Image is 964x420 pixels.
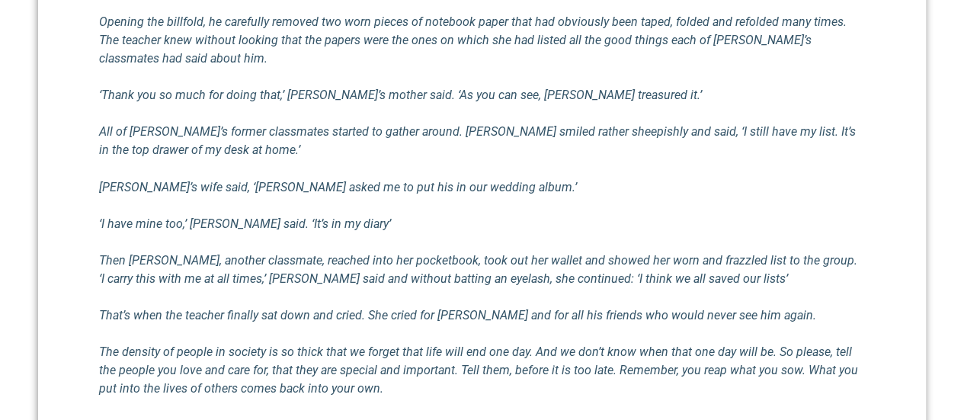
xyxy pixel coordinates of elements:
em: ‘Thank you so much for doing that,’ [PERSON_NAME]’s mother said. ‘As you can see, [PERSON_NAME] t... [99,88,702,102]
em: That’s when the teacher finally sat down and cried. She cried for [PERSON_NAME] and for all his f... [99,307,816,322]
em: [PERSON_NAME]’s wife said, ‘[PERSON_NAME] asked me to put his in our wedding album.’ [99,179,577,194]
em: Opening the billfold, he carefully removed two worn pieces of notebook paper that had obviously b... [99,14,847,66]
em: ‘I have mine too,’ [PERSON_NAME] said. ‘It’s in my diary’ [99,216,391,230]
em: All of [PERSON_NAME]’s former classmates started to gather around. [PERSON_NAME] smiled rather sh... [99,124,856,157]
em: The density of people in society is so thick that we forget that life will end one day. And we do... [99,344,858,395]
em: Then [PERSON_NAME], another classmate, reached into her pocketbook, took out her wallet and showe... [99,252,857,285]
